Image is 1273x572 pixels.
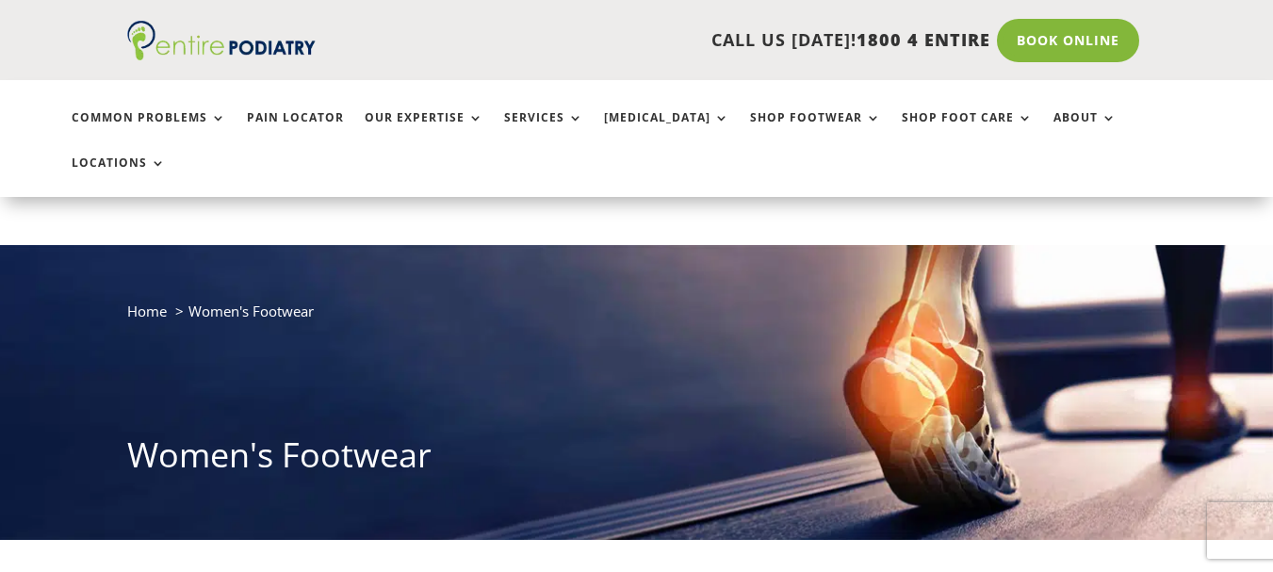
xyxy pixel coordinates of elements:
a: Shop Foot Care [902,111,1033,152]
a: Shop Footwear [750,111,881,152]
a: Home [127,302,167,320]
a: Pain Locator [247,111,344,152]
a: About [1053,111,1117,152]
p: CALL US [DATE]! [359,28,990,53]
a: Our Expertise [365,111,483,152]
span: Women's Footwear [188,302,314,320]
span: 1800 4 ENTIRE [857,28,990,51]
h1: Women's Footwear [127,432,1146,488]
a: Entire Podiatry [127,45,316,64]
img: logo (1) [127,21,316,60]
a: Services [504,111,583,152]
a: Common Problems [72,111,226,152]
nav: breadcrumb [127,299,1146,337]
a: Book Online [997,19,1139,62]
a: Locations [72,156,166,197]
a: [MEDICAL_DATA] [604,111,729,152]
